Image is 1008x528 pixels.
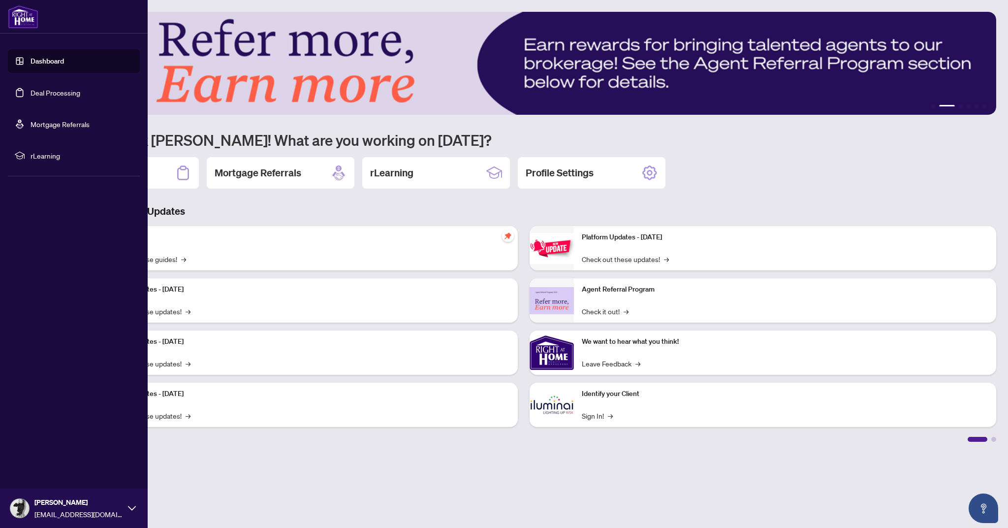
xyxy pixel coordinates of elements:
h2: Profile Settings [526,166,594,180]
img: logo [8,5,38,29]
span: → [186,306,190,317]
a: Check it out!→ [582,306,629,317]
p: Identify your Client [582,389,988,399]
h1: Welcome back [PERSON_NAME]! What are you working on [DATE]? [51,131,996,149]
a: Check out these updates!→ [582,254,669,264]
p: We want to hear what you think! [582,336,988,347]
span: → [624,306,629,317]
a: Deal Processing [31,88,80,97]
h2: rLearning [370,166,413,180]
p: Platform Updates - [DATE] [103,389,510,399]
button: 6 [982,105,986,109]
a: Sign In!→ [582,410,613,421]
span: → [186,358,190,369]
button: 2 [939,105,955,109]
span: → [664,254,669,264]
span: → [181,254,186,264]
p: Platform Updates - [DATE] [582,232,988,243]
span: → [186,410,190,421]
span: → [635,358,640,369]
h2: Mortgage Referrals [215,166,301,180]
a: Mortgage Referrals [31,120,90,129]
button: 1 [931,105,935,109]
a: Leave Feedback→ [582,358,640,369]
button: 3 [959,105,963,109]
h3: Brokerage & Industry Updates [51,204,996,218]
span: → [608,410,613,421]
span: [EMAIL_ADDRESS][DOMAIN_NAME] [34,509,123,520]
img: Identify your Client [530,383,574,427]
p: Self-Help [103,232,510,243]
span: rLearning [31,150,133,161]
span: pushpin [502,230,514,242]
button: 4 [967,105,971,109]
img: Agent Referral Program [530,287,574,314]
img: We want to hear what you think! [530,330,574,375]
p: Platform Updates - [DATE] [103,336,510,347]
span: [PERSON_NAME] [34,497,123,508]
button: Open asap [969,494,998,523]
img: Slide 1 [51,12,996,115]
img: Platform Updates - June 23, 2025 [530,233,574,264]
button: 5 [975,105,978,109]
a: Dashboard [31,57,64,66]
img: Profile Icon [10,499,29,518]
p: Agent Referral Program [582,284,988,295]
p: Platform Updates - [DATE] [103,284,510,295]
